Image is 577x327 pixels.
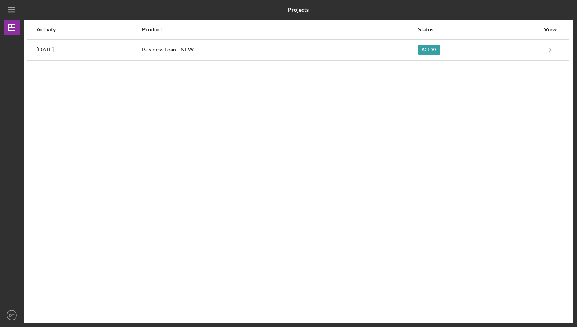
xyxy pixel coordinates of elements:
[540,26,560,33] div: View
[37,46,54,53] time: 2025-09-17 19:32
[4,307,20,323] button: DT
[418,26,540,33] div: Status
[288,7,309,13] b: Projects
[9,313,15,318] text: DT
[418,45,440,55] div: Active
[142,26,417,33] div: Product
[37,26,141,33] div: Activity
[142,40,417,60] div: Business Loan - NEW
